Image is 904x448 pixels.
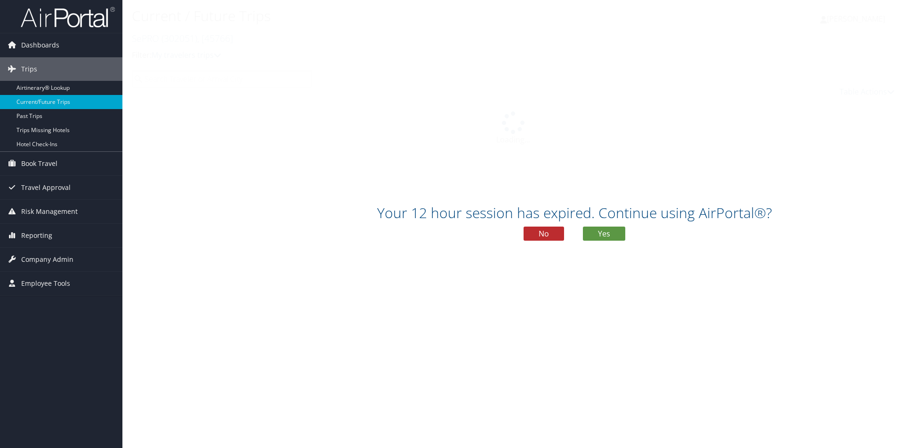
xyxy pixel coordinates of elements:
img: airportal-logo.png [21,6,115,28]
button: Yes [583,227,625,241]
span: Travel Approval [21,176,71,199]
span: Risk Management [21,200,78,223]
button: No [524,227,564,241]
span: Employee Tools [21,272,70,295]
span: Company Admin [21,248,73,271]
span: Trips [21,57,37,81]
span: Reporting [21,224,52,247]
span: Book Travel [21,152,57,175]
span: Dashboards [21,33,59,57]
